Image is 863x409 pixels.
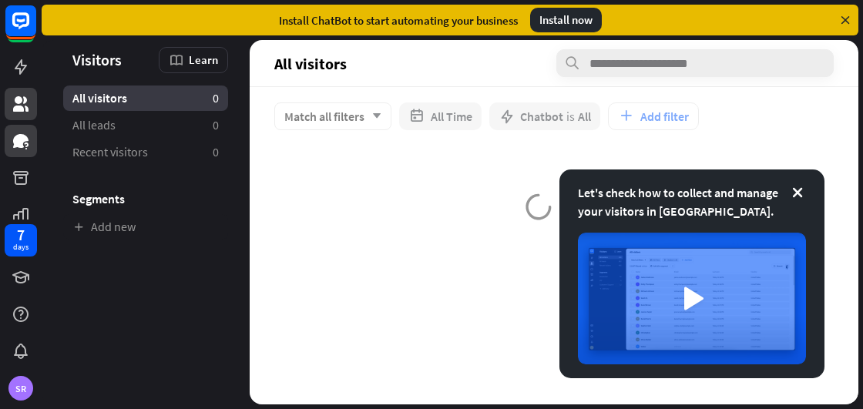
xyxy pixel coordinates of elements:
[63,112,228,138] a: All leads 0
[72,51,122,69] span: Visitors
[279,13,518,28] div: Install ChatBot to start automating your business
[63,139,228,165] a: Recent visitors 0
[578,233,806,364] img: image
[72,90,127,106] span: All visitors
[8,376,33,401] div: SR
[13,242,29,253] div: days
[213,117,219,133] aside: 0
[274,55,347,72] span: All visitors
[189,52,218,67] span: Learn
[530,8,602,32] div: Install now
[213,144,219,160] aside: 0
[578,183,806,220] div: Let's check how to collect and manage your visitors in [GEOGRAPHIC_DATA].
[72,144,148,160] span: Recent visitors
[63,214,228,240] a: Add new
[12,6,59,52] button: Open LiveChat chat widget
[63,191,228,206] h3: Segments
[17,228,25,242] div: 7
[5,224,37,256] a: 7 days
[213,90,219,106] aside: 0
[72,117,116,133] span: All leads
